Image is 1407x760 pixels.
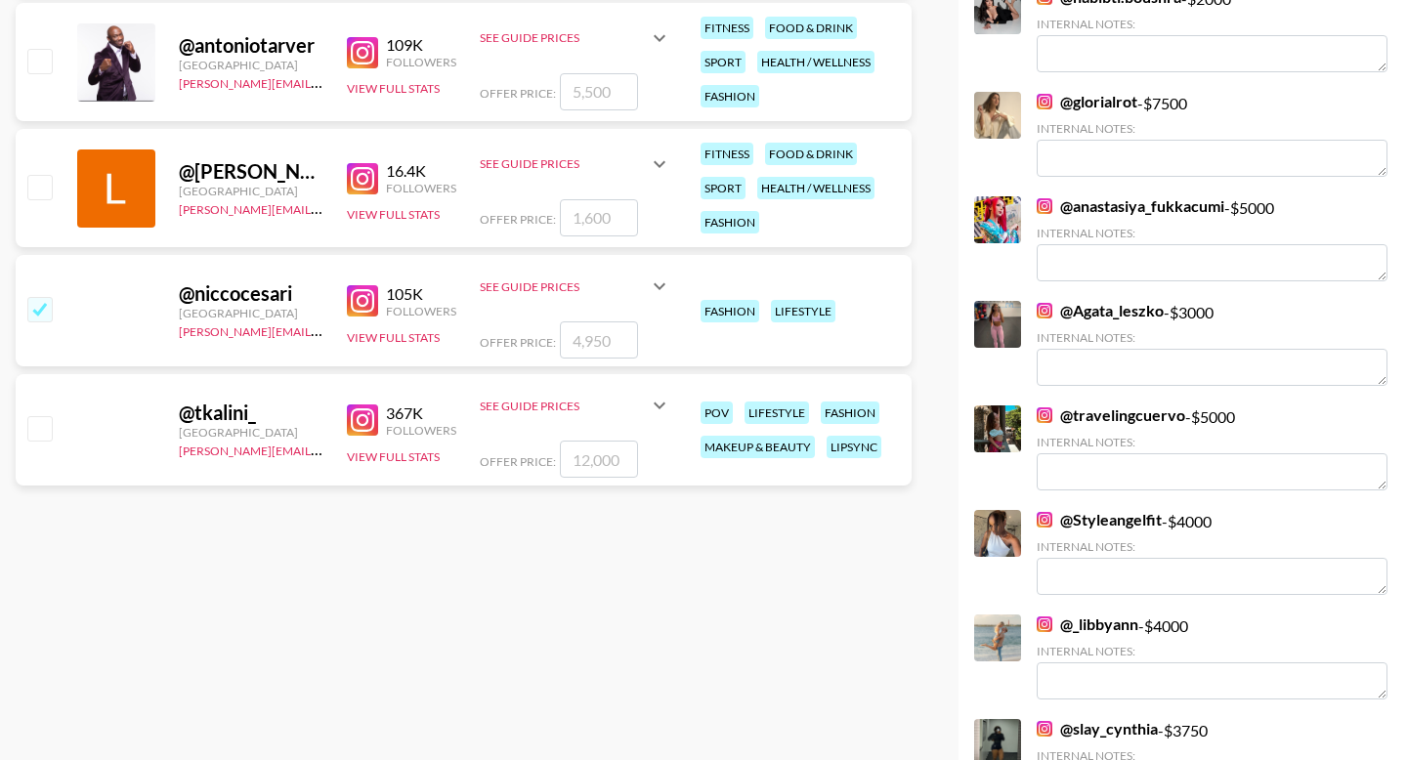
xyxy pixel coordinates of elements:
[1037,539,1387,554] div: Internal Notes:
[1037,512,1052,528] img: Instagram
[1037,616,1052,632] img: Instagram
[1037,614,1387,699] div: - $ 4000
[757,177,874,199] div: health / wellness
[179,184,323,198] div: [GEOGRAPHIC_DATA]
[1037,405,1387,490] div: - $ 5000
[1037,614,1138,634] a: @_libbyann
[179,198,468,217] a: [PERSON_NAME][EMAIL_ADDRESS][DOMAIN_NAME]
[347,285,378,317] img: Instagram
[701,211,759,233] div: fashion
[821,401,879,424] div: fashion
[1037,226,1387,240] div: Internal Notes:
[701,401,733,424] div: pov
[347,81,440,96] button: View Full Stats
[1037,721,1052,737] img: Instagram
[480,382,671,429] div: See Guide Prices
[1037,301,1387,386] div: - $ 3000
[701,51,746,73] div: sport
[386,35,456,55] div: 109K
[347,330,440,345] button: View Full Stats
[386,423,456,438] div: Followers
[701,17,753,39] div: fitness
[827,436,881,458] div: lipsync
[179,58,323,72] div: [GEOGRAPHIC_DATA]
[347,449,440,464] button: View Full Stats
[765,143,857,165] div: food & drink
[1037,435,1387,449] div: Internal Notes:
[480,263,671,310] div: See Guide Prices
[1037,719,1158,739] a: @slay_cynthia
[1037,198,1052,214] img: Instagram
[1037,407,1052,423] img: Instagram
[480,279,648,294] div: See Guide Prices
[347,37,378,68] img: Instagram
[480,15,671,62] div: See Guide Prices
[386,181,456,195] div: Followers
[179,425,323,440] div: [GEOGRAPHIC_DATA]
[480,454,556,469] span: Offer Price:
[1037,92,1387,177] div: - $ 7500
[560,73,638,110] input: 5,500
[701,177,746,199] div: sport
[1037,510,1162,529] a: @Styleangelfit
[701,436,815,458] div: makeup & beauty
[480,86,556,101] span: Offer Price:
[179,281,323,306] div: @ niccocesari
[179,320,468,339] a: [PERSON_NAME][EMAIL_ADDRESS][DOMAIN_NAME]
[480,30,648,45] div: See Guide Prices
[347,163,378,194] img: Instagram
[179,72,468,91] a: [PERSON_NAME][EMAIL_ADDRESS][DOMAIN_NAME]
[765,17,857,39] div: food & drink
[480,335,556,350] span: Offer Price:
[1037,94,1052,109] img: Instagram
[560,441,638,478] input: 12,000
[179,440,468,458] a: [PERSON_NAME][EMAIL_ADDRESS][DOMAIN_NAME]
[179,306,323,320] div: [GEOGRAPHIC_DATA]
[1037,405,1185,425] a: @travelingcuervo
[560,321,638,359] input: 4,950
[179,159,323,184] div: @ [PERSON_NAME].1388
[1037,92,1137,111] a: @glorialrot
[1037,510,1387,595] div: - $ 4000
[1037,121,1387,136] div: Internal Notes:
[1037,196,1224,216] a: @anastasiya_fukkacumi
[757,51,874,73] div: health / wellness
[1037,196,1387,281] div: - $ 5000
[179,33,323,58] div: @ antoniotarver
[386,403,456,423] div: 367K
[347,404,378,436] img: Instagram
[771,300,835,322] div: lifestyle
[480,212,556,227] span: Offer Price:
[480,399,648,413] div: See Guide Prices
[745,401,809,424] div: lifestyle
[701,85,759,107] div: fashion
[1037,303,1052,318] img: Instagram
[701,143,753,165] div: fitness
[179,401,323,425] div: @ tkalini_
[480,156,648,171] div: See Guide Prices
[560,199,638,236] input: 1,600
[386,161,456,181] div: 16.4K
[386,55,456,69] div: Followers
[1037,17,1387,31] div: Internal Notes:
[347,207,440,222] button: View Full Stats
[386,304,456,318] div: Followers
[1037,330,1387,345] div: Internal Notes:
[1037,644,1387,658] div: Internal Notes:
[1037,301,1164,320] a: @Agata_leszko
[480,141,671,188] div: See Guide Prices
[701,300,759,322] div: fashion
[386,284,456,304] div: 105K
